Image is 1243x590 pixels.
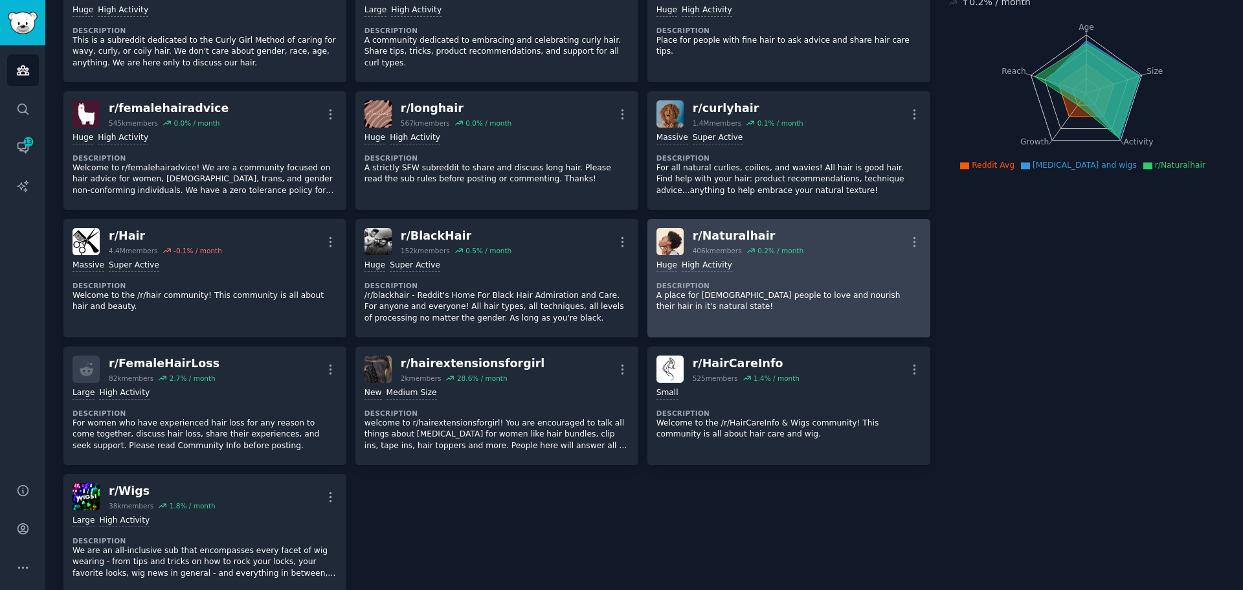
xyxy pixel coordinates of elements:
dt: Description [656,153,921,163]
p: We are an all-inclusive sub that encompasses every facet of wig wearing - from tips and tricks on... [73,545,337,580]
div: High Activity [99,387,150,400]
div: 2.7 % / month [170,374,216,383]
dt: Description [73,409,337,418]
div: 0.1 % / month [757,119,803,128]
a: femalehairadvicer/femalehairadvice545kmembers0.0% / monthHugeHigh ActivityDescriptionWelcome to r... [63,91,346,210]
img: hairextensionsforgirl [364,356,392,383]
div: 406k members [693,246,742,255]
div: 0.5 % / month [465,246,511,255]
a: Hairr/Hair4.4Mmembers-0.1% / monthMassiveSuper ActiveDescriptionWelcome to the /r/hair community!... [63,219,346,337]
div: Huge [656,5,677,17]
div: 82k members [109,374,153,383]
div: Small [656,387,678,400]
p: This is a subreddit dedicated to the Curly Girl Method of caring for wavy, curly, or coily hair. ... [73,35,337,69]
div: 0.0 % / month [174,119,219,128]
a: curlyhairr/curlyhair1.4Mmembers0.1% / monthMassiveSuper ActiveDescriptionFor all natural curlies,... [647,91,930,210]
dt: Description [364,281,629,290]
tspan: Size [1147,66,1163,75]
div: High Activity [99,515,150,527]
dt: Description [656,26,921,35]
div: 152k members [401,246,450,255]
img: longhair [364,100,392,128]
div: High Activity [98,5,148,17]
dt: Description [73,281,337,290]
img: HairCareInfo [656,356,684,383]
div: r/ Hair [109,228,222,244]
div: -0.1 % / month [174,246,222,255]
img: femalehairadvice [73,100,100,128]
dt: Description [364,153,629,163]
div: Medium Size [386,387,437,400]
div: High Activity [391,5,442,17]
p: Place for people with fine hair to ask advice and share hair care tips. [656,35,921,58]
img: BlackHair [364,228,392,255]
span: 13 [23,137,34,146]
a: hairextensionsforgirlr/hairextensionsforgirl2kmembers28.6% / monthNewMedium SizeDescriptionwelcom... [355,346,638,465]
a: 13 [7,131,39,163]
p: For all natural curlies, coilies, and wavies! All hair is good hair. Find help with your hair: pr... [656,163,921,197]
div: High Activity [682,5,732,17]
div: Huge [656,260,677,272]
div: Huge [73,132,93,144]
a: HairCareInfor/HairCareInfo525members1.4% / monthSmallDescriptionWelcome to the /r/HairCareInfo & ... [647,346,930,465]
div: 545k members [109,119,158,128]
p: welcome to r/hairextensionsforgirl! You are encouraged to talk all things about [MEDICAL_DATA] fo... [364,418,629,452]
p: /r/blackhair - Reddit's Home For Black Hair Admiration and Care. For anyone and everyone! All hai... [364,290,629,324]
div: r/ femalehairadvice [109,100,229,117]
img: GummySearch logo [8,12,38,34]
span: r/Naturalhair [1155,161,1205,170]
div: r/ FemaleHairLoss [109,356,219,372]
div: New [364,387,382,400]
p: A community dedicated to embracing and celebrating curly hair. Share tips, tricks, product recomm... [364,35,629,69]
div: r/ longhair [401,100,511,117]
div: r/ Wigs [109,483,216,499]
dt: Description [656,409,921,418]
div: Huge [73,5,93,17]
div: High Activity [98,132,148,144]
div: Large [364,5,386,17]
div: 4.4M members [109,246,158,255]
div: 0.2 % / month [757,246,803,255]
div: Massive [73,260,104,272]
div: Super Active [693,132,743,144]
div: 525 members [693,374,738,383]
dt: Description [73,153,337,163]
dt: Description [73,536,337,545]
div: 38k members [109,501,153,510]
img: Naturalhair [656,228,684,255]
span: Reddit Avg [972,161,1014,170]
dt: Description [364,26,629,35]
p: Welcome to r/femalehairadvice! We are a community focused on hair advice for women, [DEMOGRAPHIC_... [73,163,337,197]
tspan: Activity [1123,137,1153,146]
tspan: Age [1079,23,1094,32]
div: 1.8 % / month [170,501,216,510]
img: Hair [73,228,100,255]
div: 0.0 % / month [465,119,511,128]
p: For women who have experienced hair loss for any reason to come together, discuss hair loss, shar... [73,418,337,452]
div: r/ hairextensionsforgirl [401,356,545,372]
dt: Description [73,26,337,35]
dt: Description [364,409,629,418]
div: 567k members [401,119,450,128]
div: 1.4M members [693,119,742,128]
div: Massive [656,132,688,144]
div: r/ Naturalhair [693,228,803,244]
div: r/ BlackHair [401,228,511,244]
div: Super Active [109,260,159,272]
a: Naturalhairr/Naturalhair406kmembers0.2% / monthHugeHigh ActivityDescriptionA place for [DEMOGRAPH... [647,219,930,337]
p: A strictly SFW subreddit to share and discuss long hair. Please read the sub rules before posting... [364,163,629,185]
img: curlyhair [656,100,684,128]
div: r/ HairCareInfo [693,356,800,372]
div: High Activity [682,260,732,272]
div: Large [73,515,95,527]
div: 1.4 % / month [754,374,800,383]
div: Huge [364,132,385,144]
tspan: Reach [1002,66,1026,75]
dt: Description [656,281,921,290]
span: [MEDICAL_DATA] and wigs [1033,161,1137,170]
div: High Activity [390,132,440,144]
p: A place for [DEMOGRAPHIC_DATA] people to love and nourish their hair in it's natural state! [656,290,921,313]
a: r/FemaleHairLoss82kmembers2.7% / monthLargeHigh ActivityDescriptionFor women who have experienced... [63,346,346,465]
a: BlackHairr/BlackHair152kmembers0.5% / monthHugeSuper ActiveDescription/r/blackhair - Reddit's Hom... [355,219,638,337]
p: Welcome to the /r/hair community! This community is all about hair and beauty. [73,290,337,313]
